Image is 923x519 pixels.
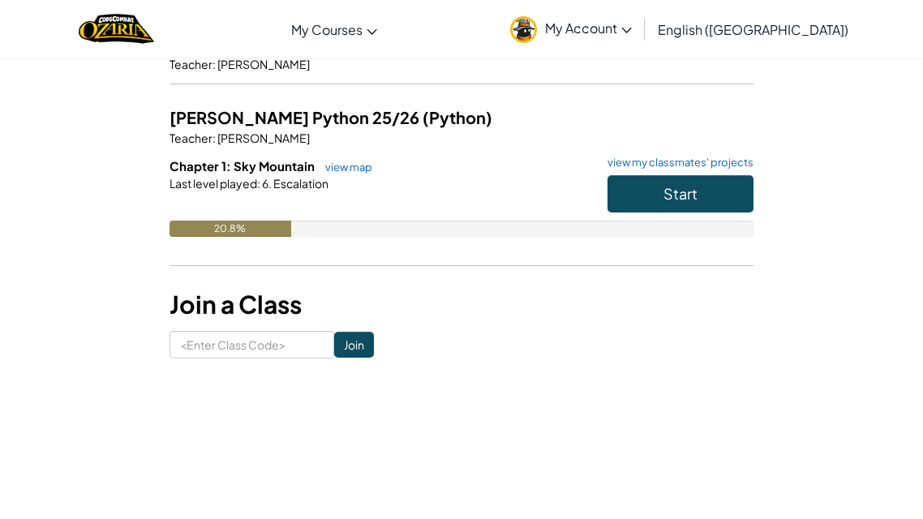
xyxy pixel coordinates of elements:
[423,107,492,127] span: (Python)
[334,332,374,358] input: Join
[260,176,272,191] span: 6.
[79,12,154,45] img: Home
[510,16,537,43] img: avatar
[502,3,640,54] a: My Account
[170,221,291,237] div: 20.8%
[170,131,213,145] span: Teacher
[213,131,216,145] span: :
[170,176,257,191] span: Last level played
[170,331,334,358] input: <Enter Class Code>
[216,131,310,145] span: [PERSON_NAME]
[599,157,753,168] a: view my classmates' projects
[283,7,385,51] a: My Courses
[216,57,310,71] span: [PERSON_NAME]
[213,57,216,71] span: :
[317,161,372,174] a: view map
[291,21,363,38] span: My Courses
[257,176,260,191] span: :
[607,175,753,212] button: Start
[658,21,848,38] span: English ([GEOGRAPHIC_DATA])
[650,7,856,51] a: English ([GEOGRAPHIC_DATA])
[170,57,213,71] span: Teacher
[170,158,317,174] span: Chapter 1: Sky Mountain
[79,12,154,45] a: Ozaria by CodeCombat logo
[170,107,423,127] span: [PERSON_NAME] Python 25/26
[272,176,328,191] span: Escalation
[663,184,698,203] span: Start
[170,286,753,323] h3: Join a Class
[545,19,632,36] span: My Account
